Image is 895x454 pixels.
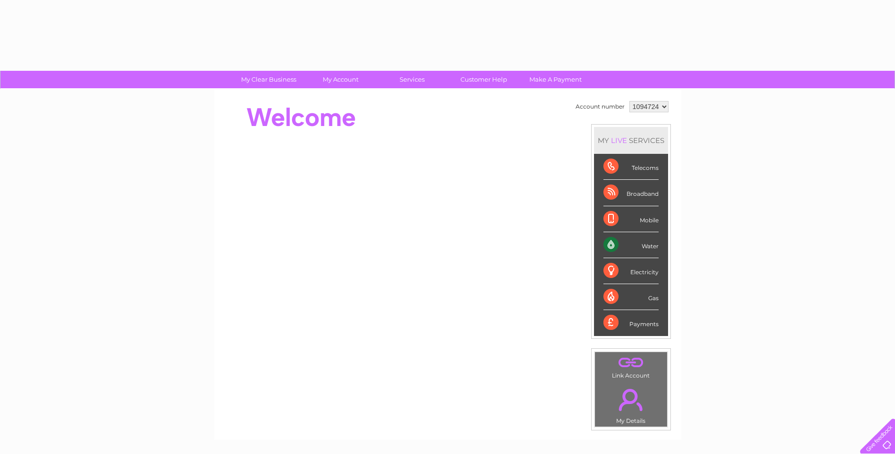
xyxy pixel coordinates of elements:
div: Broadband [603,180,659,206]
div: MY SERVICES [594,127,668,154]
td: Link Account [594,352,668,381]
div: LIVE [609,136,629,145]
div: Mobile [603,206,659,232]
a: My Account [301,71,379,88]
td: Account number [573,99,627,115]
a: My Clear Business [230,71,308,88]
div: Electricity [603,258,659,284]
a: Services [373,71,451,88]
a: Make A Payment [517,71,594,88]
div: Gas [603,284,659,310]
a: . [597,383,665,416]
div: Telecoms [603,154,659,180]
div: Payments [603,310,659,336]
div: Water [603,232,659,258]
a: . [597,354,665,371]
td: My Details [594,381,668,427]
a: Customer Help [445,71,523,88]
